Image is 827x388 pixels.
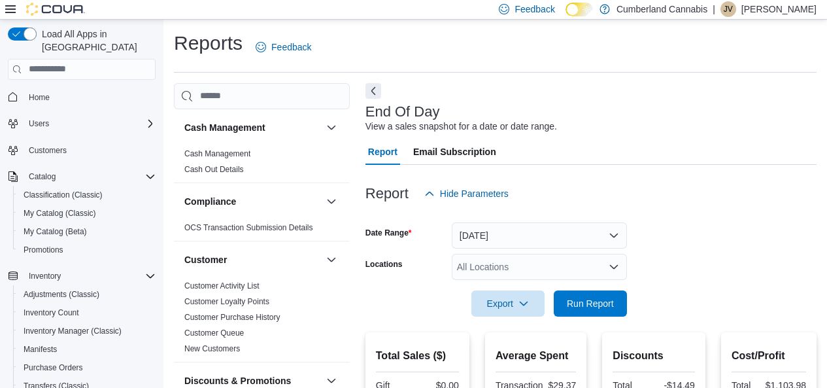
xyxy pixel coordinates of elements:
div: Justin Valvasori [720,1,736,17]
a: Feedback [250,34,316,60]
span: My Catalog (Classic) [24,208,96,219]
span: Customer Purchase History [184,312,280,323]
span: Load All Apps in [GEOGRAPHIC_DATA] [37,27,156,54]
h3: Customer [184,253,227,266]
button: Users [24,116,54,132]
h2: Discounts [613,348,695,364]
span: My Catalog (Classic) [18,205,156,221]
a: OCS Transaction Submission Details [184,223,313,232]
span: JV [724,1,733,17]
span: Feedback [271,41,311,54]
span: Promotions [24,245,63,255]
label: Date Range [365,228,412,238]
a: Home [24,90,55,105]
h3: Compliance [184,195,236,208]
div: View a sales snapshot for a date or date range. [365,120,557,133]
button: Run Report [554,291,627,317]
button: Cash Management [184,121,321,134]
a: Customer Activity List [184,281,260,291]
span: Run Report [567,297,614,310]
span: Customer Queue [184,328,244,338]
span: Classification (Classic) [18,187,156,203]
span: Catalog [29,171,56,182]
span: Email Subscription [413,139,496,165]
button: Classification (Classic) [13,186,161,204]
span: Inventory [24,268,156,284]
span: Catalog [24,169,156,185]
h3: Cash Management [184,121,265,134]
a: New Customers [184,344,240,353]
h2: Average Spent [496,348,576,364]
span: Report [368,139,397,165]
button: Users [3,115,161,133]
h2: Cost/Profit [732,348,806,364]
span: Inventory Manager (Classic) [24,326,122,336]
a: My Catalog (Beta) [18,224,92,239]
button: [DATE] [452,222,627,249]
span: Home [29,92,50,103]
div: Cash Management [174,146,350,183]
button: Inventory Manager (Classic) [13,322,161,340]
a: Inventory Manager (Classic) [18,323,127,339]
span: Purchase Orders [18,360,156,376]
button: Catalog [3,168,161,186]
span: Purchase Orders [24,362,83,373]
a: Customers [24,143,72,158]
button: Catalog [24,169,61,185]
button: Cash Management [324,120,339,135]
span: Customers [29,145,67,156]
div: Compliance [174,220,350,241]
span: Adjustments (Classic) [18,287,156,302]
span: My Catalog (Beta) [24,226,87,237]
button: Hide Parameters [419,181,514,207]
span: Customer Loyalty Points [184,296,269,307]
button: Purchase Orders [13,359,161,377]
span: Cash Management [184,149,250,159]
span: Classification (Classic) [24,190,103,200]
span: New Customers [184,344,240,354]
span: Users [29,118,49,129]
span: Promotions [18,242,156,258]
button: Inventory [24,268,66,284]
button: Manifests [13,340,161,359]
img: Cova [26,3,85,16]
span: Manifests [24,344,57,355]
p: | [713,1,715,17]
a: Promotions [18,242,69,258]
span: Cash Out Details [184,164,244,175]
h2: Total Sales ($) [376,348,459,364]
a: Customer Purchase History [184,313,280,322]
button: My Catalog (Beta) [13,222,161,241]
button: Discounts & Promotions [184,374,321,387]
p: [PERSON_NAME] [741,1,817,17]
h3: Report [365,186,409,202]
a: Cash Management [184,149,250,158]
a: Purchase Orders [18,360,88,376]
span: Inventory [29,271,61,281]
a: Adjustments (Classic) [18,287,105,302]
a: Inventory Count [18,305,84,321]
h3: End Of Day [365,104,440,120]
label: Locations [365,259,403,270]
h1: Reports [174,30,243,56]
a: Classification (Classic) [18,187,108,203]
span: OCS Transaction Submission Details [184,222,313,233]
span: Customers [24,142,156,158]
span: Feedback [515,3,554,16]
button: My Catalog (Classic) [13,204,161,222]
span: Inventory Manager (Classic) [18,323,156,339]
a: Manifests [18,342,62,357]
a: Customer Queue [184,328,244,338]
button: Inventory Count [13,304,161,322]
span: Users [24,116,156,132]
input: Dark Mode [565,3,593,16]
p: Cumberland Cannabis [616,1,707,17]
button: Adjustments (Classic) [13,285,161,304]
button: Customers [3,141,161,160]
button: Compliance [184,195,321,208]
span: Inventory Count [18,305,156,321]
button: Export [471,291,545,317]
span: Customer Activity List [184,281,260,291]
span: Hide Parameters [440,187,509,200]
